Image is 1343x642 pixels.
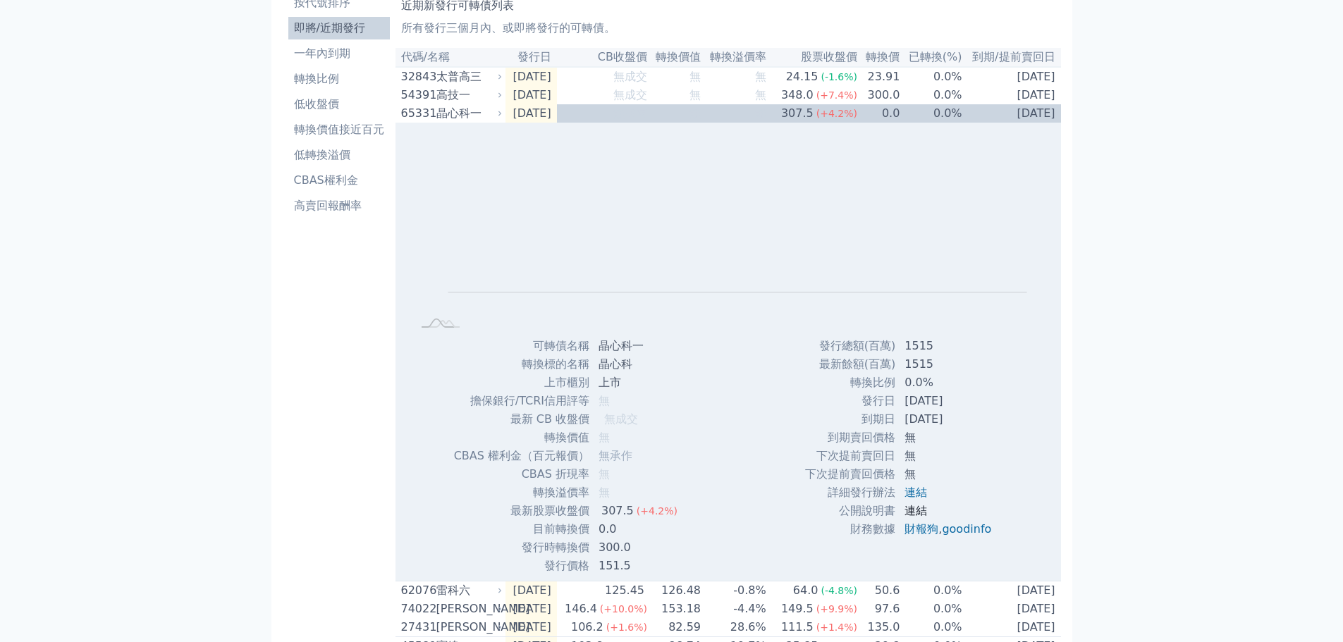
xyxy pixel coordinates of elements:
[755,106,766,120] span: 無
[599,431,610,444] span: 無
[963,618,1061,637] td: [DATE]
[505,104,557,123] td: [DATE]
[436,619,500,636] div: [PERSON_NAME]
[599,486,610,499] span: 無
[288,42,390,65] a: 一年內到期
[804,410,896,428] td: 到期日
[436,600,500,617] div: [PERSON_NAME]
[858,86,900,104] td: 300.0
[804,374,896,392] td: 轉換比例
[401,68,433,85] div: 32843
[896,374,1002,392] td: 0.0%
[963,104,1061,123] td: [DATE]
[288,147,390,163] li: 低轉換溢價
[436,87,500,104] div: 高技一
[942,522,991,536] a: goodinfo
[288,118,390,141] a: 轉換價值接近百元
[858,581,900,600] td: 50.6
[505,48,557,67] th: 發行日
[804,447,896,465] td: 下次提前賣回日
[778,105,816,122] div: 307.5
[790,582,821,599] div: 64.0
[453,557,590,575] td: 發行價格
[816,108,857,119] span: (+4.2%)
[453,355,590,374] td: 轉換標的名稱
[896,465,1002,483] td: 無
[900,600,962,618] td: 0.0%
[599,394,610,407] span: 無
[900,618,962,637] td: 0.0%
[648,600,701,618] td: 153.18
[689,70,701,83] span: 無
[900,86,962,104] td: 0.0%
[453,410,590,428] td: 最新 CB 收盤價
[821,585,857,596] span: (-4.8%)
[436,105,500,122] div: 晶心科一
[613,88,647,101] span: 無成交
[288,68,390,90] a: 轉換比例
[821,71,857,82] span: (-1.6%)
[804,520,896,538] td: 財務數據
[590,374,689,392] td: 上市
[858,104,900,123] td: 0.0
[401,87,433,104] div: 54391
[505,618,557,637] td: [DATE]
[648,618,701,637] td: 82.59
[963,581,1061,600] td: [DATE]
[778,619,816,636] div: 111.5
[755,88,766,101] span: 無
[288,169,390,192] a: CBAS權利金
[401,20,1055,37] p: 所有發行三個月內、或即將發行的可轉債。
[804,502,896,520] td: 公開說明書
[435,144,1027,313] g: Chart
[288,144,390,166] a: 低轉換溢價
[900,581,962,600] td: 0.0%
[606,622,647,633] span: (+1.6%)
[904,522,938,536] a: 財報狗
[900,48,962,67] th: 已轉換(%)
[858,67,900,86] td: 23.91
[453,483,590,502] td: 轉換溢價率
[288,17,390,39] a: 即將/近期發行
[648,48,701,67] th: 轉換價值
[505,86,557,104] td: [DATE]
[804,392,896,410] td: 發行日
[637,505,677,517] span: (+4.2%)
[288,121,390,138] li: 轉換價值接近百元
[896,447,1002,465] td: 無
[858,618,900,637] td: 135.0
[904,504,927,517] a: 連結
[590,520,689,538] td: 0.0
[600,603,647,615] span: (+10.0%)
[288,70,390,87] li: 轉換比例
[816,89,857,101] span: (+7.4%)
[804,428,896,447] td: 到期賣回價格
[436,582,500,599] div: 雷科六
[701,48,767,67] th: 轉換溢價率
[896,355,1002,374] td: 1515
[599,502,637,519] div: 307.5
[568,619,606,636] div: 106.2
[453,502,590,520] td: 最新股票收盤價
[401,600,433,617] div: 74022
[858,600,900,618] td: 97.6
[816,603,857,615] span: (+9.9%)
[896,337,1002,355] td: 1515
[767,48,858,67] th: 股票收盤價
[453,392,590,410] td: 擔保銀行/TCRI信用評等
[648,581,701,600] td: 126.48
[401,105,433,122] div: 65331
[613,106,647,120] span: 無成交
[804,355,896,374] td: 最新餘額(百萬)
[453,538,590,557] td: 發行時轉換價
[613,70,647,83] span: 無成交
[896,520,1002,538] td: ,
[505,67,557,86] td: [DATE]
[599,449,632,462] span: 無承作
[900,67,962,86] td: 0.0%
[453,428,590,447] td: 轉換價值
[963,48,1061,67] th: 到期/提前賣回日
[590,538,689,557] td: 300.0
[602,582,647,599] div: 125.45
[701,581,767,600] td: -0.8%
